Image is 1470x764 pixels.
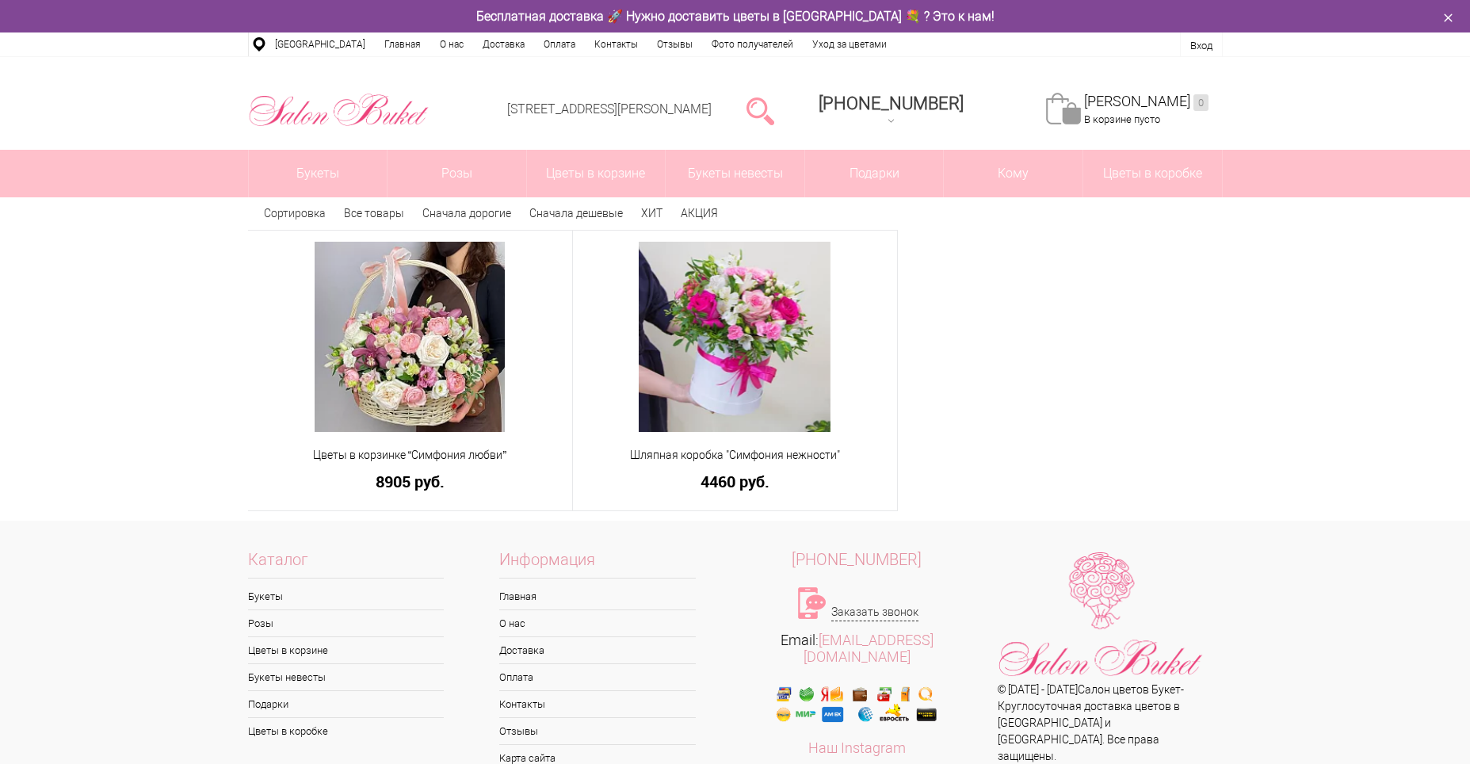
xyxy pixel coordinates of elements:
a: Букеты невесты [248,664,445,690]
a: Цветы в коробке [248,718,445,744]
a: Сначала дешевые [529,207,623,220]
span: [PHONE_NUMBER] [792,550,922,569]
a: [PHONE_NUMBER] [809,88,973,133]
a: Отзывы [499,718,696,744]
a: [PERSON_NAME] [1084,93,1208,111]
a: АКЦИЯ [681,207,718,220]
a: Оплата [534,32,585,56]
a: О нас [430,32,473,56]
a: Шляпная коробка "Симфония нежности" [583,447,887,464]
a: Букеты [248,583,445,609]
a: О нас [499,610,696,636]
a: ХИТ [641,207,662,220]
a: Цветы в корзине [248,637,445,663]
a: Букеты [249,150,388,197]
img: Шляпная коробка "Симфония нежности" [639,242,830,432]
a: 8905 руб. [258,473,562,490]
a: Розы [388,150,526,197]
img: Цветы Нижний Новгород [248,90,430,131]
a: Отзывы [647,32,702,56]
a: Цветы в коробке [1083,150,1222,197]
a: Цветы в корзине [527,150,666,197]
span: © [DATE] - [DATE] - Круглосуточная доставка цветов в [GEOGRAPHIC_DATA] и [GEOGRAPHIC_DATA]. Все п... [998,683,1184,762]
span: [PHONE_NUMBER] [819,94,964,113]
div: Бесплатная доставка 🚀 Нужно доставить цветы в [GEOGRAPHIC_DATA] 💐 ? Это к нам! [236,8,1235,25]
a: [STREET_ADDRESS][PERSON_NAME] [507,101,712,117]
a: Салон цветов Букет [1078,683,1181,696]
a: [PHONE_NUMBER] [735,552,979,568]
a: Главная [375,32,430,56]
a: [GEOGRAPHIC_DATA] [265,32,375,56]
a: Цветы в корзинке “Симфония любви” [258,447,562,464]
a: Подарки [805,150,944,197]
a: Доставка [473,32,534,56]
a: Вход [1190,40,1212,52]
a: Фото получателей [702,32,803,56]
a: Сначала дорогие [422,207,511,220]
span: Сортировка [264,207,326,220]
a: [EMAIL_ADDRESS][DOMAIN_NAME] [804,632,934,665]
span: Каталог [248,552,445,579]
a: Доставка [499,637,696,663]
a: Розы [248,610,445,636]
img: Цветы Нижний Новгород [998,552,1204,682]
a: Заказать звонок [831,604,918,621]
a: Подарки [248,691,445,717]
ins: 0 [1193,94,1208,111]
a: Оплата [499,664,696,690]
a: Наш Instagram [808,739,906,756]
img: Цветы в корзинке “Симфония любви” [315,242,505,432]
a: Контакты [585,32,647,56]
a: Контакты [499,691,696,717]
span: Информация [499,552,696,579]
a: Букеты невесты [666,150,804,197]
a: Главная [499,583,696,609]
a: Все товары [344,207,404,220]
span: Кому [944,150,1082,197]
span: В корзине пусто [1084,113,1160,125]
a: 4460 руб. [583,473,887,490]
a: Уход за цветами [803,32,896,56]
div: Email: [735,632,979,665]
